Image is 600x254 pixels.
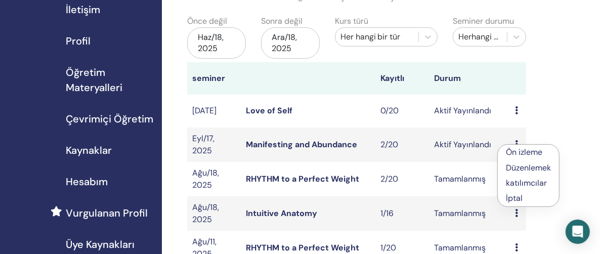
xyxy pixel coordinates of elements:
[375,62,429,95] th: Kayıtlı
[246,105,292,116] a: Love of Self
[66,65,154,95] span: Öğretim Materyalleri
[506,178,547,188] a: katılımcılar
[246,139,357,150] a: Manifesting and Abundance
[187,62,241,95] th: seminer
[430,162,510,196] td: Tamamlanmış
[375,128,429,162] td: 2/20
[187,15,227,27] label: Önce değil
[246,174,359,184] a: RHYTHM to a Perfect Weight
[375,196,429,231] td: 1/16
[187,128,241,162] td: Eyl/17, 2025
[430,128,510,162] td: Aktif Yayınlandı
[453,15,514,27] label: Seminer durumu
[66,237,135,252] span: Üye Kaynakları
[506,192,551,204] p: İptal
[66,111,153,126] span: Çevrimiçi Öğretim
[246,208,317,219] a: Intuitive Anatomy
[246,242,359,253] a: RHYTHM to a Perfect Weight
[66,174,108,189] span: Hesabım
[430,196,510,231] td: Tamamlanmış
[187,196,241,231] td: Ağu/18, 2025
[430,95,510,128] td: Aktif Yayınlandı
[430,62,510,95] th: Durum
[261,15,303,27] label: Sonra değil
[458,31,502,43] div: Herhangi bir durum
[340,31,413,43] div: Her hangi bir tür
[375,95,429,128] td: 0/20
[506,147,542,157] a: Ön izleme
[187,162,241,196] td: Ağu/18, 2025
[66,33,91,49] span: Profil
[566,220,590,244] div: Open Intercom Messenger
[335,15,368,27] label: Kurs türü
[261,27,320,59] div: Ara/18, 2025
[375,162,429,196] td: 2/20
[187,27,246,59] div: Haz/18, 2025
[66,205,148,221] span: Vurgulanan Profil
[66,143,112,158] span: Kaynaklar
[187,95,241,128] td: [DATE]
[66,2,100,17] span: İletişim
[506,162,551,173] a: Düzenlemek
